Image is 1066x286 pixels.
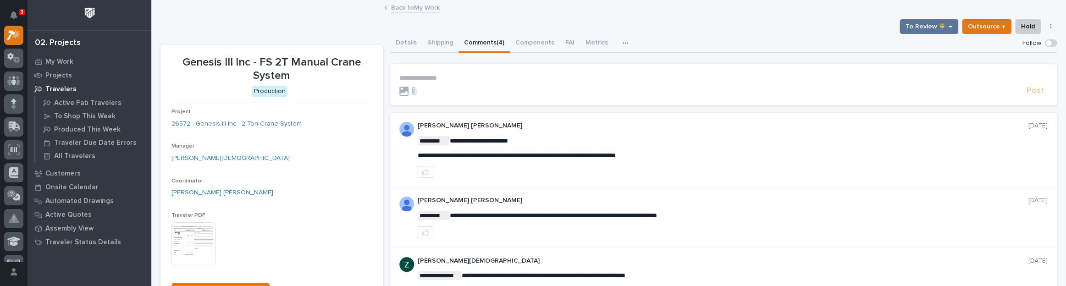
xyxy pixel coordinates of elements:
p: Traveler Status Details [45,238,121,247]
p: Genesis III Inc - FS 2T Manual Crane System [171,56,372,82]
a: My Work [28,55,151,68]
a: Active Fab Travelers [35,96,151,109]
span: Manager [171,143,194,149]
p: Customers [45,170,81,178]
span: Post [1027,86,1044,96]
a: Projects [28,68,151,82]
span: Project [171,109,191,115]
span: Outsource ↑ [968,21,1005,32]
a: Back toMy Work [391,2,440,12]
p: Follow [1022,39,1041,47]
a: Assembly View [28,221,151,235]
p: All Travelers [54,152,95,160]
button: Outsource ↑ [962,19,1011,34]
a: [PERSON_NAME][DEMOGRAPHIC_DATA] [171,154,290,163]
button: Comments (4) [458,34,510,53]
p: My Work [45,58,73,66]
p: Travelers [45,85,77,93]
div: Notifications3 [11,11,23,26]
p: Onsite Calendar [45,183,99,192]
p: [PERSON_NAME] [PERSON_NAME] [418,197,1028,204]
button: Post [1023,86,1048,96]
p: To Shop This Week [54,112,116,121]
a: All Travelers [35,149,151,162]
img: AD_cMMRcK_lR-hunIWE1GUPcUjzJ19X9Uk7D-9skk6qMORDJB_ZroAFOMmnE07bDdh4EHUMJPuIZ72TfOWJm2e1TqCAEecOOP... [399,197,414,211]
button: Notifications [4,5,23,25]
span: Coordinator [171,178,203,184]
p: Automated Drawings [45,197,114,205]
p: Produced This Week [54,126,121,134]
span: To Review 👨‍🏭 → [906,21,952,32]
button: Details [390,34,422,53]
div: Production [252,86,287,97]
button: Metrics [580,34,613,53]
p: [PERSON_NAME] [PERSON_NAME] [418,122,1028,130]
a: 26572 - Genesis III Inc - 2 Ton Crane System [171,119,302,129]
p: [DATE] [1028,257,1048,265]
img: Workspace Logo [81,5,98,22]
img: AD_cMMRcK_lR-hunIWE1GUPcUjzJ19X9Uk7D-9skk6qMORDJB_ZroAFOMmnE07bDdh4EHUMJPuIZ72TfOWJm2e1TqCAEecOOP... [399,122,414,137]
p: [DATE] [1028,197,1048,204]
button: FAI [560,34,580,53]
a: Onsite Calendar [28,180,151,194]
button: Hold [1015,19,1041,34]
span: Traveler PDF [171,213,205,218]
p: Active Fab Travelers [54,99,122,107]
button: To Review 👨‍🏭 → [900,19,958,34]
span: Hold [1021,21,1035,32]
a: Produced This Week [35,123,151,136]
a: To Shop This Week [35,110,151,122]
p: 3 [20,9,23,15]
button: Components [510,34,560,53]
button: like this post [418,166,433,178]
a: Active Quotes [28,208,151,221]
button: like this post [418,226,433,238]
div: 02. Projects [35,38,81,48]
a: Travelers [28,82,151,96]
p: [DATE] [1028,122,1048,130]
a: Traveler Due Date Errors [35,136,151,149]
a: [PERSON_NAME] [PERSON_NAME] [171,188,273,198]
img: ACg8ocIGaxZgOborKONOsCK60Wx-Xey7sE2q6Qmw6EHN013R=s96-c [399,257,414,272]
p: Active Quotes [45,211,92,219]
a: Customers [28,166,151,180]
p: Projects [45,71,72,80]
a: Traveler Status Details [28,235,151,249]
a: Automated Drawings [28,194,151,208]
button: Shipping [422,34,458,53]
p: Assembly View [45,225,94,233]
p: [PERSON_NAME][DEMOGRAPHIC_DATA] [418,257,1028,265]
p: Traveler Due Date Errors [54,139,137,147]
